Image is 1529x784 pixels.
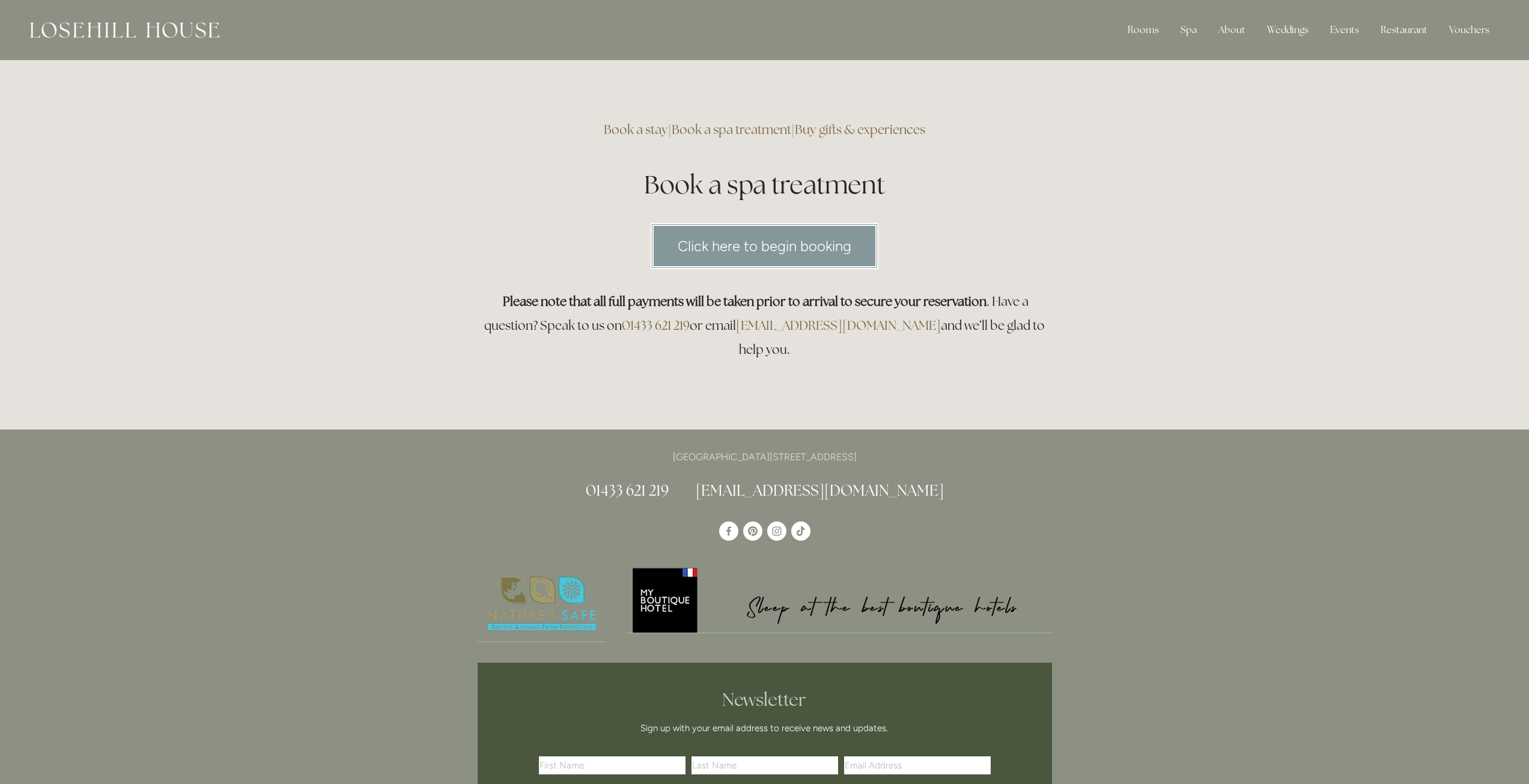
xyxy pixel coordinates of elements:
[478,566,606,642] img: Nature's Safe - Logo
[539,756,685,774] input: First Name
[478,167,1052,202] h1: Book a spa treatment
[844,756,991,774] input: Email Address
[626,566,1052,633] img: My Boutique Hotel - Logo
[1171,18,1206,42] div: Spa
[478,290,1052,362] h3: . Have a question? Speak to us on or email and we’ll be glad to help you.
[604,121,668,138] a: Book a stay
[478,449,1052,465] p: [GEOGRAPHIC_DATA][STREET_ADDRESS]
[672,121,791,138] a: Book a spa treatment
[586,481,669,500] a: 01433 621 219
[651,223,878,269] a: Click here to begin booking
[736,317,941,333] a: [EMAIL_ADDRESS][DOMAIN_NAME]
[767,521,786,541] a: Instagram
[1321,18,1369,42] div: Events
[692,756,838,774] input: Last Name
[743,521,762,541] a: Pinterest
[795,121,925,138] a: Buy gifts & experiences
[626,566,1052,633] a: My Boutique Hotel - Logo
[543,689,986,711] h2: Newsletter
[478,566,606,642] a: Nature's Safe - Logo
[543,721,986,735] p: Sign up with your email address to receive news and updates.
[1439,18,1499,42] a: Vouchers
[478,118,1052,142] h3: | |
[719,521,738,541] a: Losehill House Hotel & Spa
[503,293,986,309] strong: Please note that all full payments will be taken prior to arrival to secure your reservation
[30,22,219,38] img: Losehill House
[1257,18,1318,42] div: Weddings
[696,481,944,500] a: [EMAIL_ADDRESS][DOMAIN_NAME]
[622,317,690,333] a: 01433 621 219
[791,521,810,541] a: TikTok
[1209,18,1255,42] div: About
[1118,18,1169,42] div: Rooms
[1371,18,1437,42] div: Restaurant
